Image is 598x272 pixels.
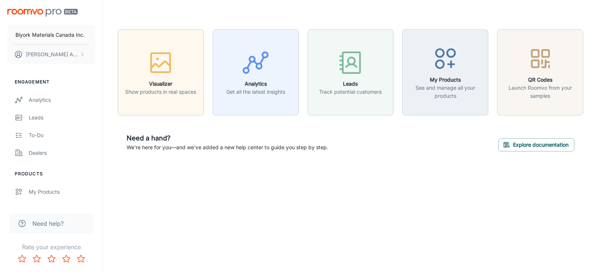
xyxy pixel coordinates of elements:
h6: Need a hand? [127,133,328,143]
p: [PERSON_NAME] Arora [26,50,78,58]
a: QR CodesLaunch Roomvo from your samples [497,68,583,75]
div: To-do [29,131,95,139]
a: Explore documentation [498,140,574,148]
p: Show products in real spaces [125,88,196,96]
button: My ProductsSee and manage all your products [402,29,488,115]
p: Track potential customers [319,88,382,96]
button: AnalyticsGet all the latest insights [213,29,299,115]
div: Dealers [29,149,95,157]
button: [PERSON_NAME] Arora [7,45,95,64]
img: Roomvo PRO Beta [7,9,78,17]
a: AnalyticsGet all the latest insights [213,68,299,75]
button: VisualizerShow products in real spaces [118,29,204,115]
h6: Leads [319,80,382,88]
button: Explore documentation [498,138,574,151]
p: We're here for you—and we've added a new help center to guide you step by step. [127,143,328,151]
button: QR CodesLaunch Roomvo from your samples [497,29,583,115]
p: See and manage all your products [407,84,484,100]
h6: Visualizer [125,80,196,88]
a: My ProductsSee and manage all your products [402,68,488,75]
h6: My Products [407,76,484,84]
button: LeadsTrack potential customers [308,29,394,115]
div: Analytics [29,96,95,104]
h6: QR Codes [502,76,578,84]
a: LeadsTrack potential customers [308,68,394,75]
div: Leads [29,114,95,122]
p: Biyork Materials Canada Inc. [15,31,85,39]
p: Launch Roomvo from your samples [502,84,578,100]
button: Biyork Materials Canada Inc. [7,25,95,44]
h6: Analytics [226,80,285,88]
div: My Products [29,188,95,196]
p: Get all the latest insights [226,88,285,96]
